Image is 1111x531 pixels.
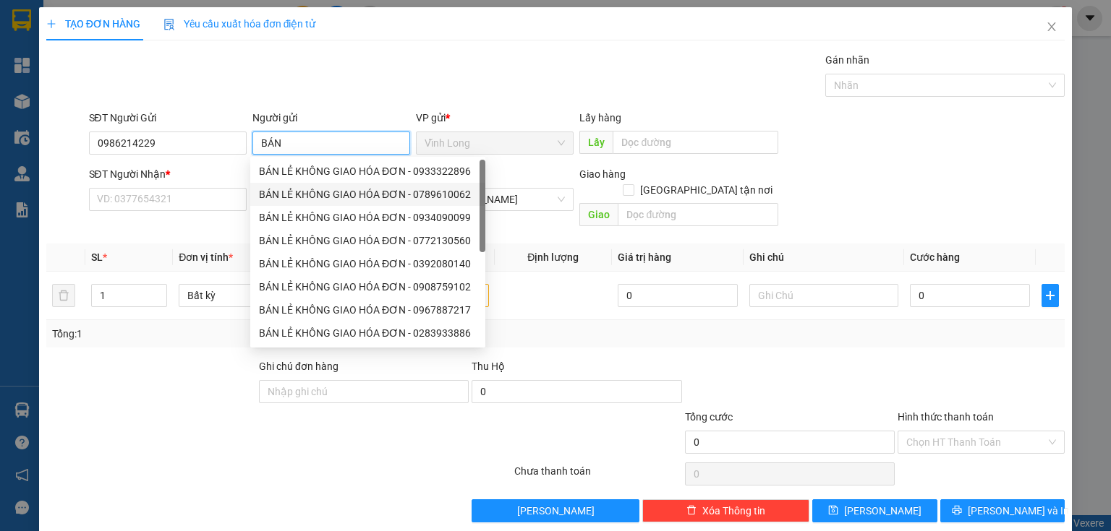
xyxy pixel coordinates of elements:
span: Giao [579,203,618,226]
button: Close [1031,7,1072,48]
div: Chưa thanh toán [513,463,683,488]
div: SĐT Người Nhận [89,166,247,182]
div: BÁN LẺ KHÔNG GIAO HÓA ĐƠN - 0933322896 [259,163,477,179]
div: BÁN LẺ KHÔNG GIAO HÓA ĐƠN - 0933322896 [250,160,485,183]
input: Ghi Chú [749,284,898,307]
div: BÁN LẺ KHÔNG GIAO HÓA ĐƠN - 0908759102 [250,275,485,298]
div: BÁN LẺ KHÔNG GIAO HÓA ĐƠN - 0392080140 [259,256,477,272]
label: Ghi chú đơn hàng [259,361,339,372]
span: Giao hàng [579,168,626,180]
span: SL [91,251,103,263]
div: BÁN LẺ KHÔNG GIAO HÓA ĐƠN - 0789610062 [250,183,485,206]
span: Cước hàng [910,251,960,263]
div: Tổng: 1 [52,326,430,342]
button: printer[PERSON_NAME] và In [940,499,1065,522]
th: Ghi chú [744,243,904,272]
span: [GEOGRAPHIC_DATA] tận nơi [634,182,778,198]
span: Lấy hàng [579,112,621,124]
div: BÁN LẺ KHÔNG GIAO HÓA ĐƠN - 0934090099 [259,210,477,225]
div: BÁN LẺ KHÔNG GIAO HÓA ĐƠN - 0908759102 [259,279,477,295]
input: Ghi chú đơn hàng [259,380,469,403]
span: TẠO ĐƠN HÀNG [46,18,140,30]
div: BÁN LẺ KHÔNG GIAO HÓA ĐƠN - 0789610062 [259,186,477,202]
div: BÁN LẺ KHÔNG GIAO HÓA ĐƠN - 0392080140 [250,252,485,275]
span: plus [1042,290,1058,301]
label: Hình thức thanh toán [898,411,994,423]
div: BÁN LẺ KHÔNG GIAO HÓA ĐƠN - 0934090099 [250,206,485,229]
span: [PERSON_NAME] [517,503,595,519]
div: BÁN LẺ KHÔNG GIAO HÓA ĐƠN - 0772130560 [250,229,485,252]
span: Lấy [579,131,613,154]
button: plus [1042,284,1059,307]
span: Xóa Thông tin [702,503,765,519]
span: Đơn vị tính [179,251,233,263]
span: plus [46,19,56,29]
span: save [828,505,838,517]
label: Gán nhãn [825,54,869,66]
div: BÁN LẺ KHÔNG GIAO HÓA ĐƠN - 0967887217 [250,298,485,321]
button: deleteXóa Thông tin [642,499,809,522]
span: close [1046,21,1057,33]
button: [PERSON_NAME] [472,499,639,522]
span: Tổng cước [685,411,733,423]
span: Yêu cầu xuất hóa đơn điện tử [163,18,316,30]
img: icon [163,19,175,30]
span: delete [686,505,697,517]
input: Dọc đường [618,203,778,226]
input: 0 [618,284,738,307]
div: Người gửi [252,110,410,126]
span: Bất kỳ [187,285,319,306]
span: Thu Hộ [472,361,505,372]
span: Vĩnh Long [425,132,565,154]
button: delete [52,284,75,307]
div: SĐT Người Gửi [89,110,247,126]
span: Giá trị hàng [618,251,671,263]
div: BÁN LẺ KHÔNG GIAO HÓA ĐƠN - 0283933886 [259,325,477,341]
span: Định lượng [527,251,579,263]
span: TP. Hồ Chí Minh [425,189,565,210]
span: [PERSON_NAME] [844,503,921,519]
div: BÁN LẺ KHÔNG GIAO HÓA ĐƠN - 0967887217 [259,302,477,318]
span: [PERSON_NAME] và In [968,503,1069,519]
span: printer [952,505,962,517]
div: VP gửi [416,110,574,126]
button: save[PERSON_NAME] [812,499,937,522]
div: BÁN LẺ KHÔNG GIAO HÓA ĐƠN - 0772130560 [259,233,477,249]
input: Dọc đường [613,131,778,154]
div: BÁN LẺ KHÔNG GIAO HÓA ĐƠN - 0283933886 [250,321,485,345]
